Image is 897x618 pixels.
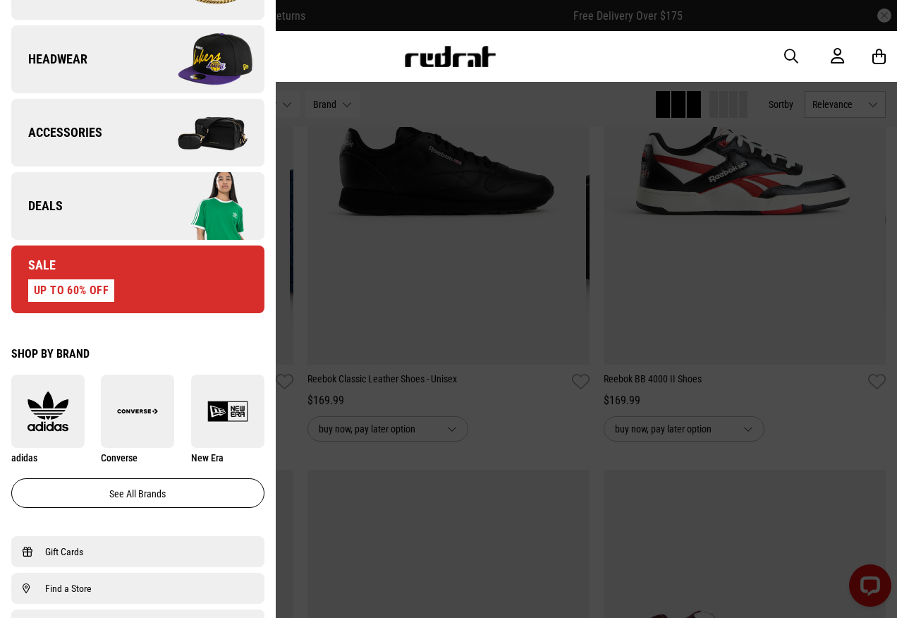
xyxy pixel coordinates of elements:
span: Accessories [11,124,102,141]
img: Company [138,24,264,95]
a: adidas adidas [11,375,85,464]
a: Gift Cards [23,543,253,560]
img: Converse [101,391,174,432]
img: Company [138,171,264,241]
img: Company [138,97,264,168]
div: Shop by Brand [11,347,264,360]
a: Headwear Company [11,25,264,93]
span: Find a Store [45,580,92,597]
a: Accessories Company [11,99,264,166]
span: Deals [11,198,63,214]
span: Gift Cards [45,543,83,560]
div: UP TO 60% OFF [28,279,114,302]
span: New Era [191,452,224,464]
a: Converse Converse [101,375,174,464]
img: adidas [11,391,85,432]
a: See all brands [11,478,264,508]
span: Headwear [11,51,87,68]
span: Sale [11,257,56,274]
span: Converse [101,452,138,464]
a: Sale UP TO 60% OFF [11,246,264,313]
a: Deals Company [11,172,264,240]
button: Open LiveChat chat widget [11,6,54,48]
img: New Era [191,391,264,432]
a: New Era New Era [191,375,264,464]
span: adidas [11,452,37,464]
a: Find a Store [23,580,253,597]
img: Redrat logo [403,46,496,67]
